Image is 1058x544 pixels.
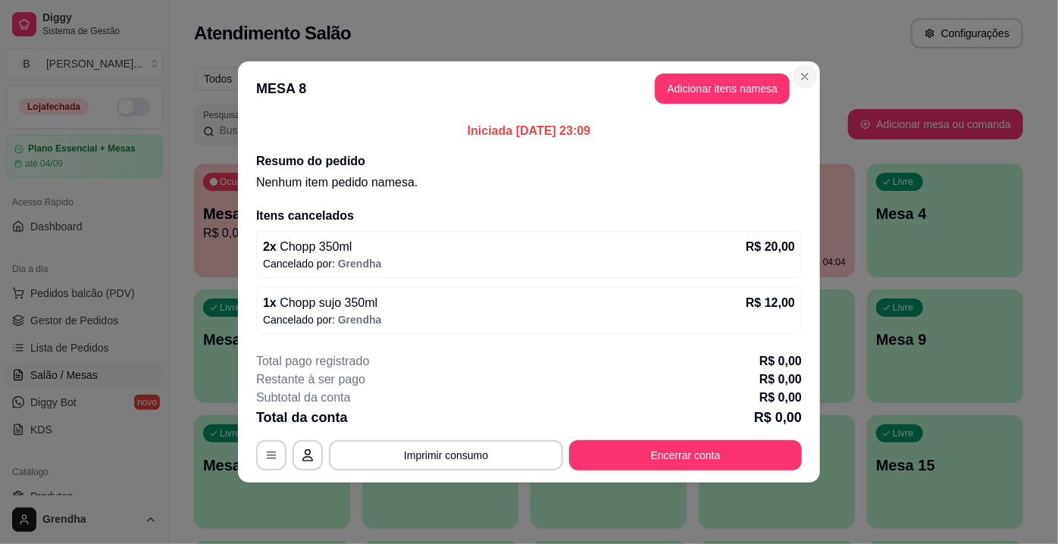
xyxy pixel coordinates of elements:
[256,389,351,407] p: Subtotal da conta
[263,256,795,271] p: Cancelado por:
[338,258,382,270] span: Grendha
[238,61,820,116] header: MESA 8
[256,122,802,140] p: Iniciada [DATE] 23:09
[329,440,563,471] button: Imprimir consumo
[256,207,802,225] h2: Itens cancelados
[256,152,802,170] h2: Resumo do pedido
[263,238,352,256] p: 2 x
[569,440,802,471] button: Encerrar conta
[256,407,348,428] p: Total da conta
[754,407,802,428] p: R$ 0,00
[256,352,369,370] p: Total pago registrado
[759,389,802,407] p: R$ 0,00
[277,296,377,309] span: Chopp sujo 350ml
[338,314,382,326] span: Grendha
[759,352,802,370] p: R$ 0,00
[256,174,802,192] p: Nenhum item pedido na mesa .
[263,312,795,327] p: Cancelado por:
[759,370,802,389] p: R$ 0,00
[277,240,352,253] span: Chopp 350ml
[655,73,790,104] button: Adicionar itens namesa
[256,370,365,389] p: Restante à ser pago
[263,294,377,312] p: 1 x
[746,238,795,256] p: R$ 20,00
[793,64,817,89] button: Close
[746,294,795,312] p: R$ 12,00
